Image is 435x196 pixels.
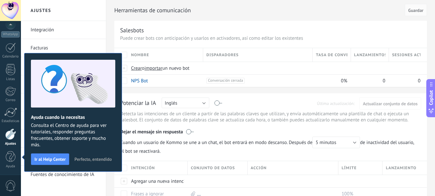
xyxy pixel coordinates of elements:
[120,26,144,34] div: Salesbots
[114,4,402,17] h2: Herramientas de comunicación
[1,119,20,123] div: Estadísticas
[351,75,386,87] div: 0
[120,137,421,154] span: de inactividad del usuario, el bot se reactivará.
[21,39,106,57] li: Facturas
[392,52,421,58] span: Sesiones activas
[405,4,427,16] button: Guardar
[131,165,155,171] span: Intención
[165,100,177,106] span: Inglés
[31,39,99,57] a: Facturas
[1,98,20,102] div: Correo
[316,52,347,58] span: Tasa de conversión
[34,157,66,161] span: Ir al Help Center
[206,52,239,58] span: Disparadores
[31,166,99,184] a: Fuentes de conocimiento de IA
[120,124,421,137] div: Dejar el mensaje sin respuesta
[128,175,184,187] div: Agregar una nueva intención
[31,122,115,148] span: Consulta el Centro de ayuda para ver tutoriales, responder preguntas frecuentes, obtener soporte ...
[131,65,142,71] span: Crear
[142,65,145,71] span: o
[1,77,20,81] div: Listas
[21,21,106,39] li: Integración
[418,78,421,84] span: 0
[1,55,20,59] div: Calendario
[313,75,347,87] div: 0%
[74,157,112,161] span: Perfecto, entendido
[1,142,20,146] div: Ajustes
[120,137,360,148] span: Cuando un usuario de Kommo se une a un chat, el bot entrará en modo descanso. Después de
[383,78,385,84] span: 0
[71,154,115,164] button: Perfecto, entendido
[342,165,357,171] span: Límite
[316,139,336,146] span: 5 minutos
[389,75,421,87] div: 0
[312,137,360,148] button: 5 minutos
[21,166,106,183] li: Fuentes de conocimiento de IA
[1,164,20,169] div: Ayuda
[120,111,421,123] p: Detecta las intenciones de un cliente a partir de las palabras claves que utilizan, y envía autom...
[31,21,99,39] a: Integración
[131,52,149,58] span: Nombre
[251,165,267,171] span: Acción
[1,31,20,37] div: WhatsApp
[120,35,421,41] p: Puede crear bots con anticipación y usarlos en activadores, así como editar los existentes
[162,98,209,108] button: Inglés
[354,52,385,58] span: Lanzamientos totales
[206,78,245,84] span: Conversación cerrada
[341,78,347,84] span: 0%
[31,114,115,120] h2: Ayuda cuando la necesitas
[131,78,148,84] a: NPS Bot
[408,8,423,13] span: Guardar
[145,65,163,71] span: importar
[191,165,235,171] span: Conjunto de datos
[31,153,69,165] button: Ir al Help Center
[162,65,189,71] span: un nuevo bot
[428,90,434,105] span: Copilot
[386,165,416,171] span: Lanzamiento
[120,99,156,108] div: Potenciar la IA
